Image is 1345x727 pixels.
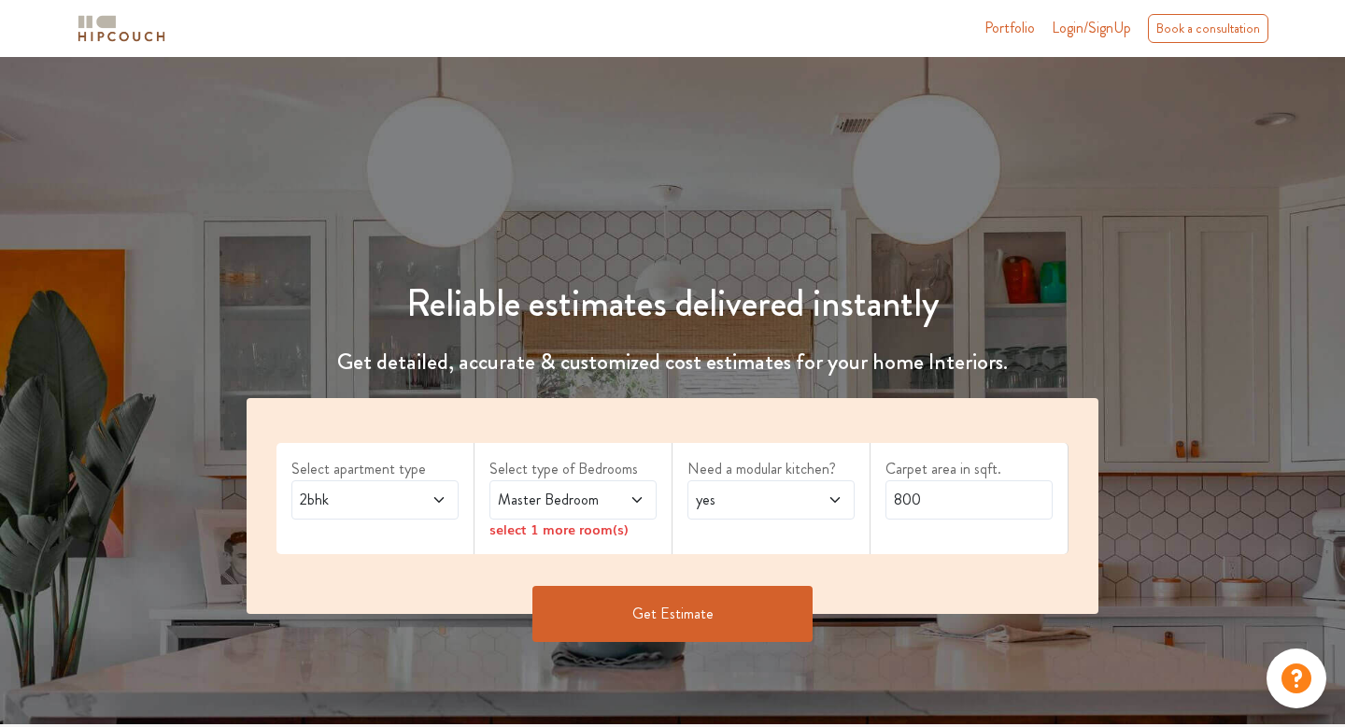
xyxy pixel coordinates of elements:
span: Master Bedroom [494,489,607,511]
label: Select type of Bedrooms [489,458,657,480]
label: Carpet area in sqft. [885,458,1053,480]
span: 2bhk [296,489,409,511]
h1: Reliable estimates delivered instantly [235,281,1110,326]
input: Enter area sqft [885,480,1053,520]
label: Need a modular kitchen? [687,458,855,480]
img: logo-horizontal.svg [75,12,168,45]
div: select 1 more room(s) [489,520,657,539]
span: logo-horizontal.svg [75,7,168,50]
h4: Get detailed, accurate & customized cost estimates for your home Interiors. [235,349,1110,376]
span: Login/SignUp [1052,17,1131,38]
span: yes [692,489,805,511]
a: Portfolio [984,17,1035,39]
button: Get Estimate [532,586,813,642]
div: Book a consultation [1148,14,1268,43]
label: Select apartment type [291,458,459,480]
